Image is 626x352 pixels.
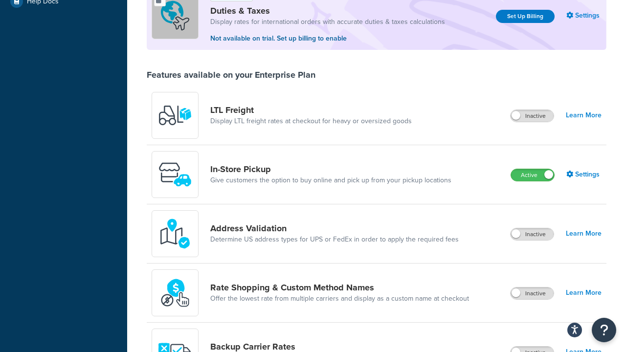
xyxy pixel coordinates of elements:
a: Display rates for international orders with accurate duties & taxes calculations [210,17,445,27]
a: In-Store Pickup [210,164,451,175]
a: Learn More [566,227,602,241]
a: Learn More [566,109,602,122]
a: Set Up Billing [496,10,555,23]
img: kIG8fy0lQAAAABJRU5ErkJggg== [158,217,192,251]
div: Features available on your Enterprise Plan [147,69,315,80]
label: Inactive [511,287,554,299]
label: Inactive [511,228,554,240]
a: Determine US address types for UPS or FedEx in order to apply the required fees [210,235,459,244]
a: Settings [566,168,602,181]
a: Rate Shopping & Custom Method Names [210,282,469,293]
a: Give customers the option to buy online and pick up from your pickup locations [210,176,451,185]
img: wfgcfpwTIucLEAAAAASUVORK5CYII= [158,157,192,192]
button: Open Resource Center [592,318,616,342]
a: Settings [566,9,602,22]
a: Duties & Taxes [210,5,445,16]
a: LTL Freight [210,105,412,115]
a: Offer the lowest rate from multiple carriers and display as a custom name at checkout [210,294,469,304]
a: Display LTL freight rates at checkout for heavy or oversized goods [210,116,412,126]
img: icon-duo-feat-rate-shopping-ecdd8bed.png [158,276,192,310]
a: Address Validation [210,223,459,234]
img: y79ZsPf0fXUFUhFXDzUgf+ktZg5F2+ohG75+v3d2s1D9TjoU8PiyCIluIjV41seZevKCRuEjTPPOKHJsQcmKCXGdfprl3L4q7... [158,98,192,132]
a: Learn More [566,286,602,300]
a: Backup Carrier Rates [210,341,462,352]
label: Active [511,169,554,181]
p: Not available on trial. Set up billing to enable [210,33,445,44]
label: Inactive [511,110,554,122]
